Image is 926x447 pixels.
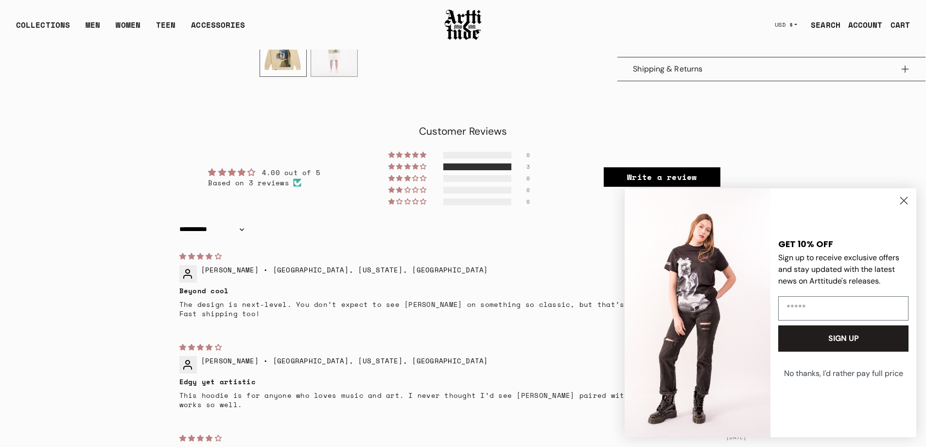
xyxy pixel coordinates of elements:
div: 1 / 2 [260,30,307,77]
img: c57f1ce1-60a2-4a3a-80c1-7e56a9ebb637.jpeg [625,188,770,437]
div: FLYOUT Form [615,179,926,447]
a: Open cart [883,15,910,35]
select: Sort dropdown [179,220,247,239]
span: [PERSON_NAME] • [GEOGRAPHIC_DATA], [US_STATE], [GEOGRAPHIC_DATA] [201,356,489,366]
b: Beyond cool [179,286,747,296]
img: Woman with a Pearl Terry Crewneck [260,30,306,76]
b: Edgy yet artistic [179,377,747,387]
img: Verified Checkmark [293,179,301,187]
span: USD $ [775,21,793,29]
a: Write a review [604,167,720,187]
div: Average rating is 4.00 stars [208,167,320,178]
span: 4 star review [179,433,222,443]
div: CART [891,19,910,31]
img: Woman with a Pearl Terry Crewneck [311,30,357,76]
div: 3 [526,163,538,170]
span: Sign up to receive exclusive offers and stay updated with the latest news on Arttitude's releases. [778,252,899,286]
a: ACCOUNT [840,15,883,35]
span: [PERSON_NAME] • [GEOGRAPHIC_DATA], [US_STATE], [GEOGRAPHIC_DATA] [201,265,489,275]
img: Arttitude [444,8,483,41]
button: USD $ [769,14,804,36]
span: 4 star review [179,251,222,261]
a: SEARCH [803,15,840,35]
span: 4 star review [179,342,222,352]
a: TEEN [156,19,175,38]
p: The design is next-level. You don’t expect to see [PERSON_NAME] on something so classic, but that... [179,300,747,319]
span: GET 10% OFF [778,238,833,250]
button: Shipping & Returns [633,57,910,81]
div: Based on 3 reviews [208,178,320,188]
p: This hoodie is for anyone who loves music and art. I never thought I’d see [PERSON_NAME] paired w... [179,391,747,410]
div: COLLECTIONS [16,19,70,38]
button: SIGN UP [778,325,909,352]
input: Email [778,296,909,321]
span: 4.00 out of 5 [262,167,320,178]
button: No thanks, I'd rather pay full price [777,361,909,386]
ul: Main navigation [8,19,253,38]
h2: Customer Reviews [179,125,747,139]
div: 100% (3) reviews with 4 star rating [388,163,428,170]
div: ACCESSORIES [191,19,245,38]
div: 2 / 2 [311,30,358,77]
a: WOMEN [116,19,140,38]
a: MEN [86,19,100,38]
button: Close dialog [895,192,912,209]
